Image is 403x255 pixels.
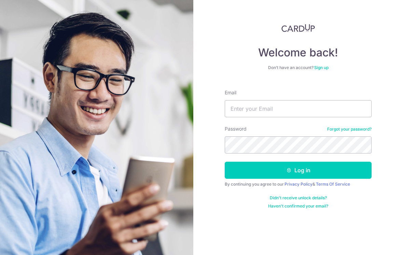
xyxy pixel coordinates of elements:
[225,46,372,59] h4: Welcome back!
[281,24,315,32] img: CardUp Logo
[225,162,372,179] button: Log in
[225,100,372,117] input: Enter your Email
[225,89,236,96] label: Email
[284,182,312,187] a: Privacy Policy
[225,125,247,132] label: Password
[270,195,327,201] a: Didn't receive unlock details?
[316,182,350,187] a: Terms Of Service
[314,65,329,70] a: Sign up
[327,126,372,132] a: Forgot your password?
[225,65,372,70] div: Don’t have an account?
[268,203,328,209] a: Haven't confirmed your email?
[225,182,372,187] div: By continuing you agree to our &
